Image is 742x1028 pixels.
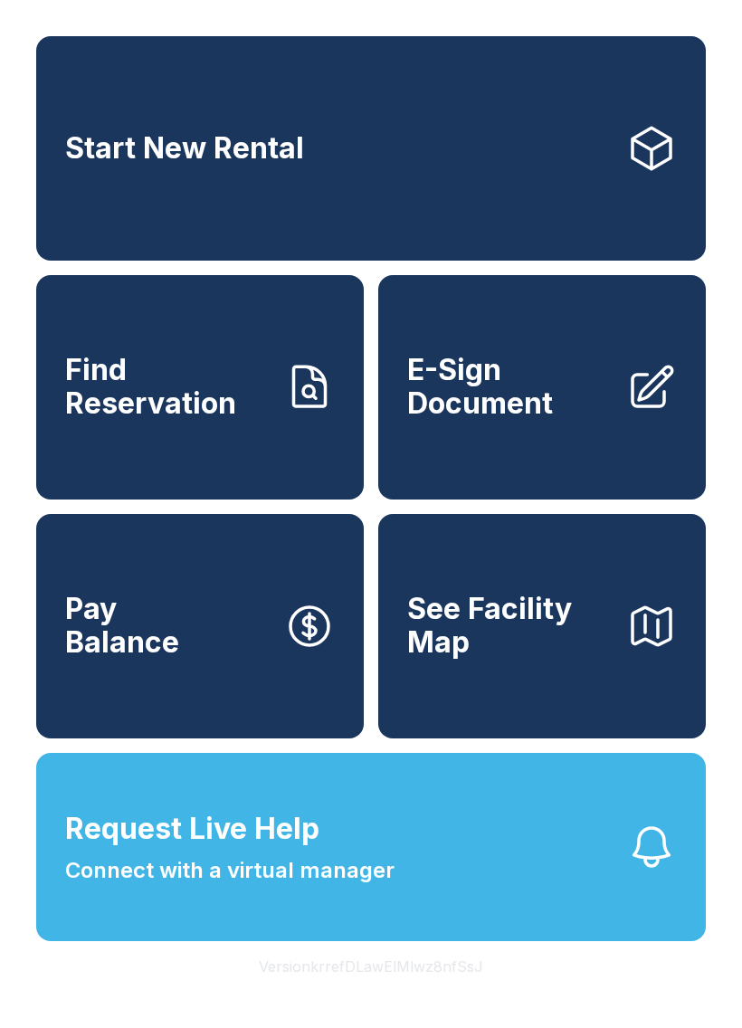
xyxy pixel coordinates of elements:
span: See Facility Map [407,593,612,659]
button: See Facility Map [378,514,706,738]
a: Find Reservation [36,275,364,500]
span: Start New Rental [65,132,304,166]
button: Request Live HelpConnect with a virtual manager [36,753,706,941]
span: E-Sign Document [407,354,612,420]
button: VersionkrrefDLawElMlwz8nfSsJ [244,941,498,992]
a: E-Sign Document [378,275,706,500]
span: Pay Balance [65,593,179,659]
button: PayBalance [36,514,364,738]
span: Request Live Help [65,807,319,851]
span: Connect with a virtual manager [65,854,395,887]
span: Find Reservation [65,354,270,420]
a: Start New Rental [36,36,706,261]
